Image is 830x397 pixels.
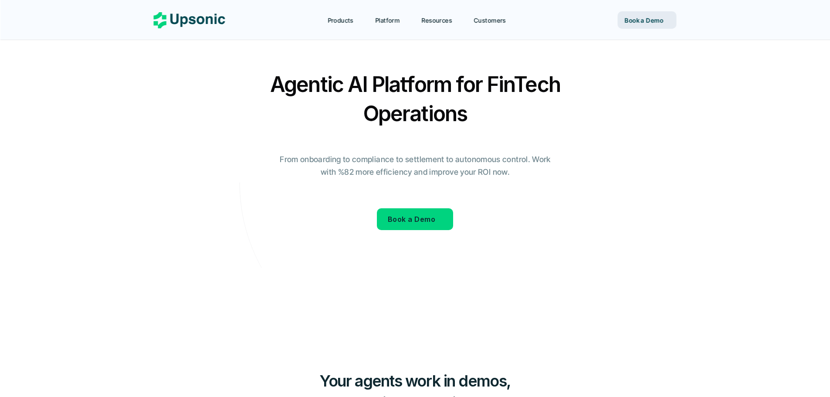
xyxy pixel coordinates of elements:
[319,371,511,390] span: Your agents work in demos,
[263,70,568,128] h2: Agentic AI Platform for FinTech Operations
[388,213,435,226] p: Book a Demo
[474,16,506,25] p: Customers
[618,11,677,29] a: Book a Demo
[375,16,400,25] p: Platform
[274,153,557,179] p: From onboarding to compliance to settlement to autonomous control. Work with %82 more efficiency ...
[328,16,353,25] p: Products
[625,16,664,25] p: Book a Demo
[422,16,452,25] p: Resources
[377,208,453,230] a: Book a Demo
[322,12,368,28] a: Products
